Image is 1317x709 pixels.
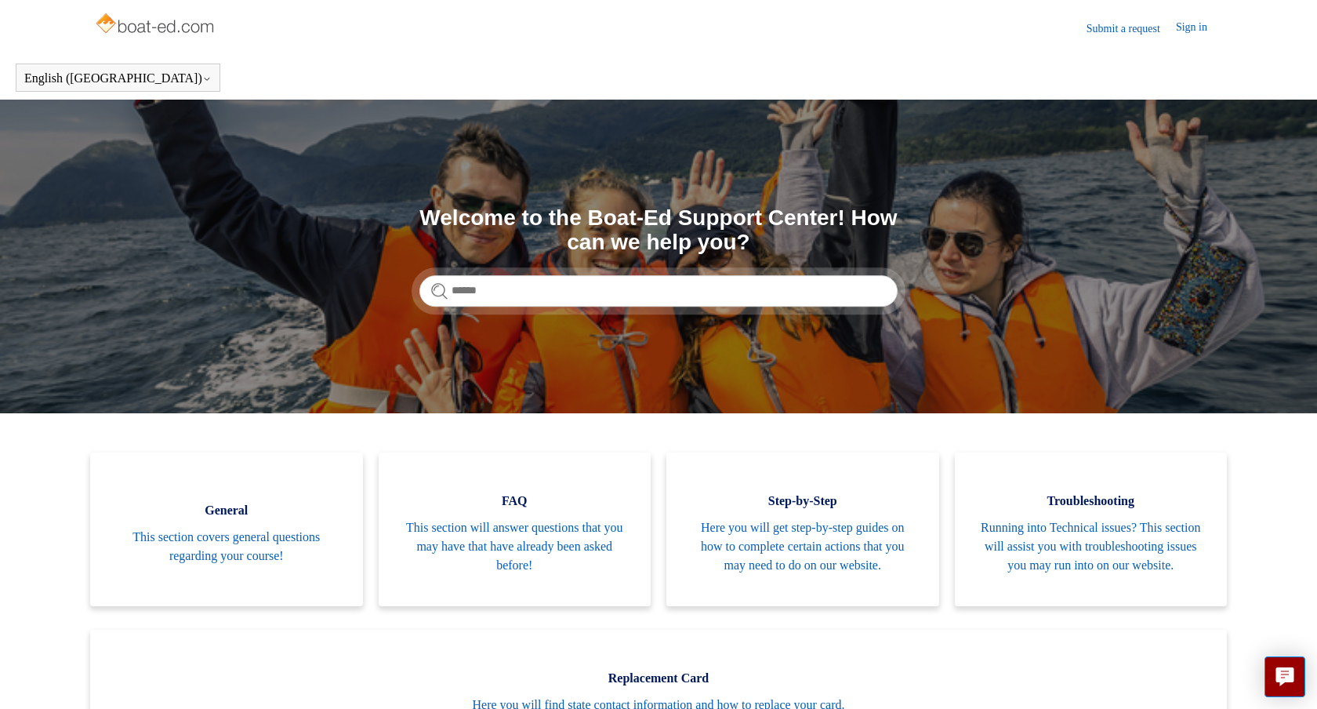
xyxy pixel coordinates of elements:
span: Replacement Card [114,669,1203,688]
button: English ([GEOGRAPHIC_DATA]) [24,71,212,85]
span: Here you will get step-by-step guides on how to complete certain actions that you may need to do ... [690,518,916,575]
span: Troubleshooting [978,492,1204,511]
span: This section will answer questions that you may have that have already been asked before! [402,518,628,575]
input: Search [419,275,898,307]
a: Step-by-Step Here you will get step-by-step guides on how to complete certain actions that you ma... [666,453,939,606]
h1: Welcome to the Boat-Ed Support Center! How can we help you? [419,206,898,255]
a: Sign in [1176,19,1223,38]
a: Troubleshooting Running into Technical issues? This section will assist you with troubleshooting ... [955,453,1228,606]
span: This section covers general questions regarding your course! [114,528,339,565]
button: Live chat [1264,656,1305,697]
a: Submit a request [1087,20,1176,37]
a: FAQ This section will answer questions that you may have that have already been asked before! [379,453,651,606]
span: FAQ [402,492,628,511]
span: General [114,501,339,520]
span: Running into Technical issues? This section will assist you with troubleshooting issues you may r... [978,518,1204,575]
a: General This section covers general questions regarding your course! [90,453,363,606]
img: Boat-Ed Help Center home page [94,9,219,41]
span: Step-by-Step [690,492,916,511]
